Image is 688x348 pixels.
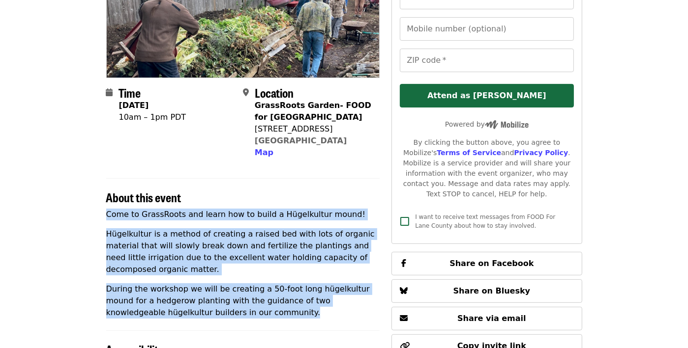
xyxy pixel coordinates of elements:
img: Powered by Mobilize [485,120,529,129]
span: About this event [106,188,181,206]
strong: GrassRoots Garden- FOOD for [GEOGRAPHIC_DATA] [255,101,371,122]
a: Privacy Policy [514,149,568,157]
input: ZIP code [400,49,573,72]
strong: [DATE] [119,101,149,110]
i: map-marker-alt icon [243,88,249,97]
i: calendar icon [106,88,113,97]
span: Share on Bluesky [453,286,531,295]
span: Time [119,84,141,101]
span: Powered by [445,120,529,128]
button: Share on Bluesky [391,279,582,303]
a: [GEOGRAPHIC_DATA] [255,136,347,145]
input: Mobile number (optional) [400,17,573,41]
button: Map [255,147,273,159]
button: Attend as [PERSON_NAME] [400,84,573,107]
button: Share via email [391,307,582,330]
a: Terms of Service [437,149,501,157]
p: Hügelkultur is a method of creating a raised bed with lots of organic material that will slowly b... [106,228,380,275]
div: By clicking the button above, you agree to Mobilize's and . Mobilize is a service provider and wi... [400,137,573,199]
div: 10am – 1pm PDT [119,111,186,123]
span: Share on Facebook [449,259,534,268]
p: Come to GrassRoots and learn how to build a Hügelkultur mound! [106,209,380,220]
span: Share via email [457,314,526,323]
p: During the workshop we will be creating a 50-foot long hügelkultur mound for a hedgerow planting ... [106,283,380,319]
span: Map [255,148,273,157]
span: I want to receive text messages from FOOD For Lane County about how to stay involved. [415,214,555,229]
div: [STREET_ADDRESS] [255,123,372,135]
button: Share on Facebook [391,252,582,275]
span: Location [255,84,294,101]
